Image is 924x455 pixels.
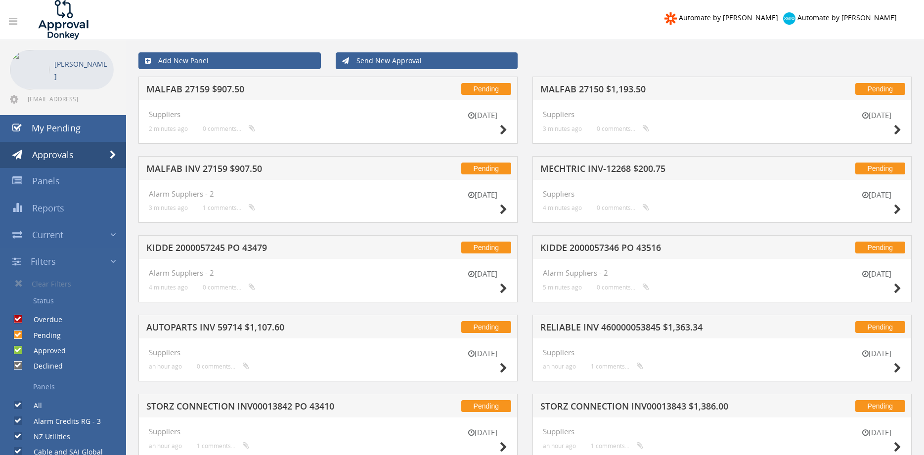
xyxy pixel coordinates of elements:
[24,346,66,356] label: Approved
[32,202,64,214] span: Reports
[461,163,511,174] span: Pending
[203,204,255,211] small: 1 comments...
[540,402,795,414] h5: STORZ CONNECTION INV00013843 $1,386.00
[146,402,401,414] h5: STORZ CONNECTION INV00013842 PO 43410
[543,284,582,291] small: 5 minutes ago
[783,12,795,25] img: xero-logo.png
[458,190,507,200] small: [DATE]
[149,442,182,450] small: an hour ago
[852,269,901,279] small: [DATE]
[24,331,61,340] label: Pending
[458,427,507,438] small: [DATE]
[458,110,507,121] small: [DATE]
[543,125,582,132] small: 3 minutes ago
[458,269,507,279] small: [DATE]
[149,348,507,357] h4: Suppliers
[543,427,901,436] h4: Suppliers
[203,284,255,291] small: 0 comments...
[32,149,74,161] span: Approvals
[543,363,576,370] small: an hour ago
[149,204,188,211] small: 3 minutes ago
[203,125,255,132] small: 0 comments...
[664,12,677,25] img: zapier-logomark.png
[336,52,518,69] a: Send New Approval
[855,163,905,174] span: Pending
[679,13,778,22] span: Automate by [PERSON_NAME]
[597,125,649,132] small: 0 comments...
[149,284,188,291] small: 4 minutes ago
[149,269,507,277] h4: Alarm Suppliers - 2
[149,427,507,436] h4: Suppliers
[540,84,795,97] h5: MALFAB 27150 $1,193.50
[146,164,401,176] h5: MALFAB INV 27159 $907.50
[461,400,511,412] span: Pending
[24,401,42,411] label: All
[543,204,582,211] small: 4 minutes ago
[852,190,901,200] small: [DATE]
[591,442,643,450] small: 1 comments...
[855,83,905,95] span: Pending
[197,442,249,450] small: 1 comments...
[7,275,126,292] a: Clear Filters
[461,242,511,253] span: Pending
[597,284,649,291] small: 0 comments...
[540,323,795,335] h5: RELIABLE INV 460000053845 $1,363.34
[149,363,182,370] small: an hour ago
[597,204,649,211] small: 0 comments...
[54,58,109,83] p: [PERSON_NAME]
[146,323,401,335] h5: AUTOPARTS INV 59714 $1,107.60
[146,84,401,97] h5: MALFAB 27159 $907.50
[7,378,126,395] a: Panels
[461,83,511,95] span: Pending
[797,13,897,22] span: Automate by [PERSON_NAME]
[149,190,507,198] h4: Alarm Suppliers - 2
[24,432,70,442] label: NZ Utilities
[28,95,112,103] span: [EMAIL_ADDRESS][DOMAIN_NAME]
[24,416,101,426] label: Alarm Credits RG - 3
[458,348,507,359] small: [DATE]
[146,243,401,255] h5: KIDDE 2000057245 PO 43479
[24,361,63,371] label: Declined
[31,255,56,267] span: Filters
[852,427,901,438] small: [DATE]
[138,52,321,69] a: Add New Panel
[543,348,901,357] h4: Suppliers
[855,321,905,333] span: Pending
[852,110,901,121] small: [DATE]
[32,122,81,134] span: My Pending
[855,242,905,253] span: Pending
[543,269,901,277] h4: Alarm Suppliers - 2
[540,243,795,255] h5: KIDDE 2000057346 PO 43516
[543,190,901,198] h4: Suppliers
[24,315,62,325] label: Overdue
[32,175,60,187] span: Panels
[855,400,905,412] span: Pending
[197,363,249,370] small: 0 comments...
[543,442,576,450] small: an hour ago
[543,110,901,119] h4: Suppliers
[149,125,188,132] small: 2 minutes ago
[7,292,126,309] a: Status
[149,110,507,119] h4: Suppliers
[461,321,511,333] span: Pending
[32,229,63,241] span: Current
[852,348,901,359] small: [DATE]
[591,363,643,370] small: 1 comments...
[540,164,795,176] h5: MECHTRIC INV-12268 $200.75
